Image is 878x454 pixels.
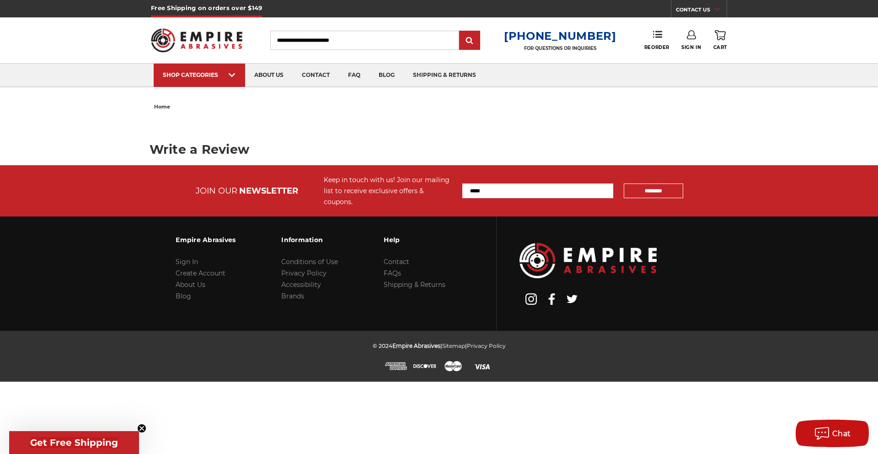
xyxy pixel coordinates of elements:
[404,64,485,87] a: shipping & returns
[176,230,236,249] h3: Empire Abrasives
[281,281,321,289] a: Accessibility
[281,269,327,277] a: Privacy Policy
[460,32,479,50] input: Submit
[384,269,401,277] a: FAQs
[384,258,409,266] a: Contact
[713,44,727,50] span: Cart
[339,64,369,87] a: faq
[796,420,869,447] button: Chat
[293,64,339,87] a: contact
[442,342,465,349] a: Sitemap
[281,292,304,300] a: Brands
[676,5,727,17] a: CONTACT US
[467,342,506,349] a: Privacy Policy
[9,431,139,454] div: Get Free ShippingClose teaser
[324,174,453,207] div: Keep in touch with us! Join our mailing list to receive exclusive offers & coupons.
[176,292,191,300] a: Blog
[281,230,338,249] h3: Information
[504,29,616,43] a: [PHONE_NUMBER]
[163,71,236,78] div: SHOP CATEGORIES
[392,342,440,349] span: Empire Abrasives
[151,22,242,58] img: Empire Abrasives
[137,424,146,433] button: Close teaser
[713,30,727,50] a: Cart
[176,258,198,266] a: Sign In
[150,143,729,156] h1: Write a Review
[681,44,701,50] span: Sign In
[196,186,237,196] span: JOIN OUR
[504,45,616,51] p: FOR QUESTIONS OR INQUIRIES
[239,186,298,196] span: NEWSLETTER
[176,281,205,289] a: About Us
[644,30,669,50] a: Reorder
[30,437,118,448] span: Get Free Shipping
[832,429,851,438] span: Chat
[369,64,404,87] a: blog
[281,258,338,266] a: Conditions of Use
[384,230,445,249] h3: Help
[373,340,506,351] p: © 2024 | |
[384,281,445,289] a: Shipping & Returns
[644,44,669,50] span: Reorder
[176,269,225,277] a: Create Account
[519,243,657,278] img: Empire Abrasives Logo Image
[154,103,170,110] span: home
[245,64,293,87] a: about us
